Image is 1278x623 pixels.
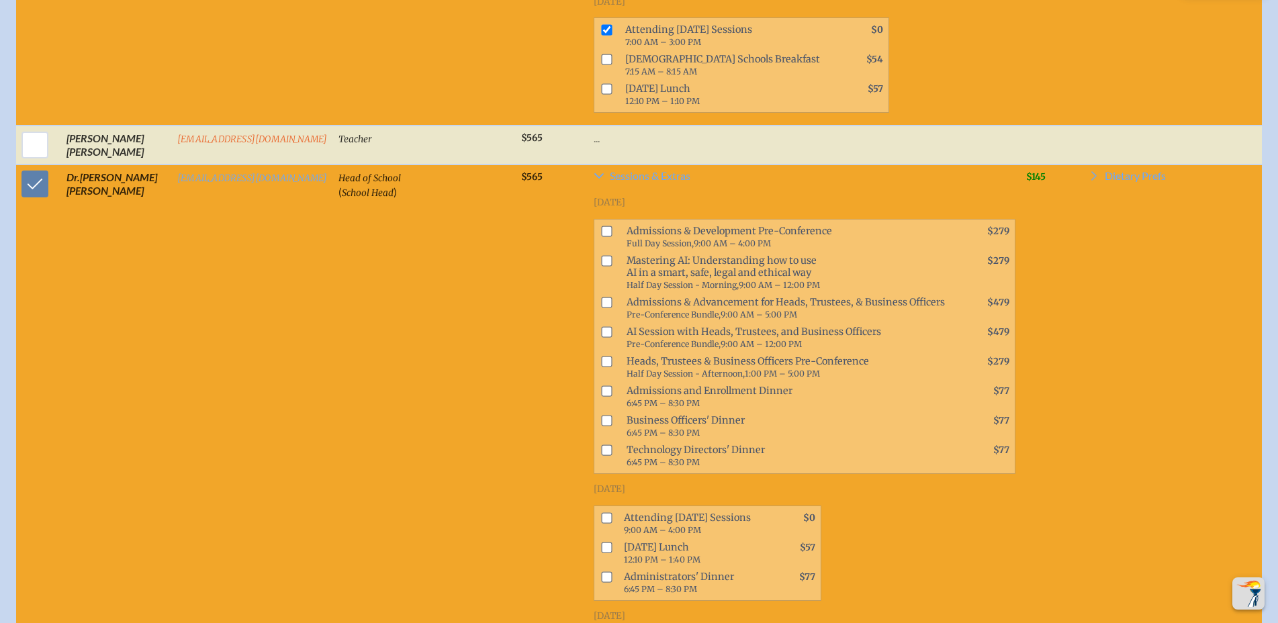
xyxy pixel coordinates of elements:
span: Teacher [338,134,372,145]
span: ( [338,185,342,198]
span: 9:00 AM – 4:00 PM [624,525,701,535]
a: Sessions & Extras [594,171,1015,187]
span: Admissions & Advancement for Heads, Trustees, & Business Officers [621,293,956,323]
span: ) [394,185,397,198]
span: Head of School [338,173,401,184]
span: $57 [868,83,883,95]
span: [DATE] Lunch [620,80,829,109]
span: Attending [DATE] Sessions [619,509,762,538]
span: $279 [987,255,1009,267]
span: AI Session with Heads, Trustees, and Business Officers [621,323,956,352]
p: ... [594,132,1015,145]
a: [EMAIL_ADDRESS][DOMAIN_NAME] [177,173,328,184]
span: [DATE] [594,197,625,208]
span: $77 [993,444,1009,456]
span: Heads, Trustees & Business Officers Pre-Conference [621,352,956,382]
span: Sessions & Extras [610,171,690,181]
span: $565 [521,132,543,144]
span: Mastering AI: Understanding how to use AI in a smart, safe, legal and ethical way [621,252,956,293]
td: [PERSON_NAME] [PERSON_NAME] [61,126,172,164]
a: [EMAIL_ADDRESS][DOMAIN_NAME] [177,134,328,145]
span: $479 [987,297,1009,308]
span: [DATE] Lunch [619,538,762,568]
span: 6:45 PM – 8:30 PM [627,398,700,408]
span: [DEMOGRAPHIC_DATA] Schools Breakfast [620,50,829,80]
span: $479 [987,326,1009,338]
button: Scroll Top [1232,577,1265,610]
span: $0 [803,512,815,524]
span: $77 [993,415,1009,426]
span: Pre-Conference Bundle, [627,339,721,349]
span: $77 [799,571,815,583]
span: 12:10 PM – 1:40 PM [624,555,700,565]
span: Attending [DATE] Sessions [620,21,829,50]
img: To the top [1235,580,1262,607]
span: 1:00 PM – 5:00 PM [745,369,820,379]
span: Half Day Session - Morning, [627,280,739,290]
span: $279 [987,226,1009,237]
span: Admissions & Development Pre-Conference [621,222,956,252]
span: Business Officers' Dinner [621,412,956,441]
span: 9:00 AM – 5:00 PM [721,309,797,320]
span: $279 [987,356,1009,367]
span: $145 [1026,171,1046,183]
span: Admissions and Enrollment Dinner [621,382,956,412]
span: Technology Directors' Dinner [621,441,956,471]
span: $77 [993,385,1009,397]
span: 7:00 AM – 3:00 PM [625,37,701,47]
span: $0 [871,24,883,36]
span: Pre-Conference Bundle, [627,309,721,320]
span: Half Day Session - Afternoon, [627,369,745,379]
span: 6:45 PM – 8:30 PM [627,457,700,467]
span: $54 [866,54,883,65]
span: Full Day Session, [627,238,694,248]
span: 12:10 PM – 1:10 PM [625,96,700,106]
span: 6:45 PM – 8:30 PM [627,428,700,438]
span: [DATE] [594,610,625,622]
span: 7:15 AM – 8:15 AM [625,66,697,77]
span: 9:00 AM – 4:00 PM [694,238,771,248]
span: $565 [521,171,543,183]
span: School Head [342,187,394,199]
span: 9:00 AM – 12:00 PM [739,280,820,290]
span: Administrators' Dinner [619,568,762,597]
span: $57 [800,542,815,553]
span: Dr. [66,171,80,183]
span: Dietary Prefs [1105,171,1166,181]
span: 9:00 AM – 12:00 PM [721,339,802,349]
span: [DATE] [594,483,625,495]
a: Dietary Prefs [1089,171,1166,187]
span: 6:45 PM – 8:30 PM [624,584,697,594]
